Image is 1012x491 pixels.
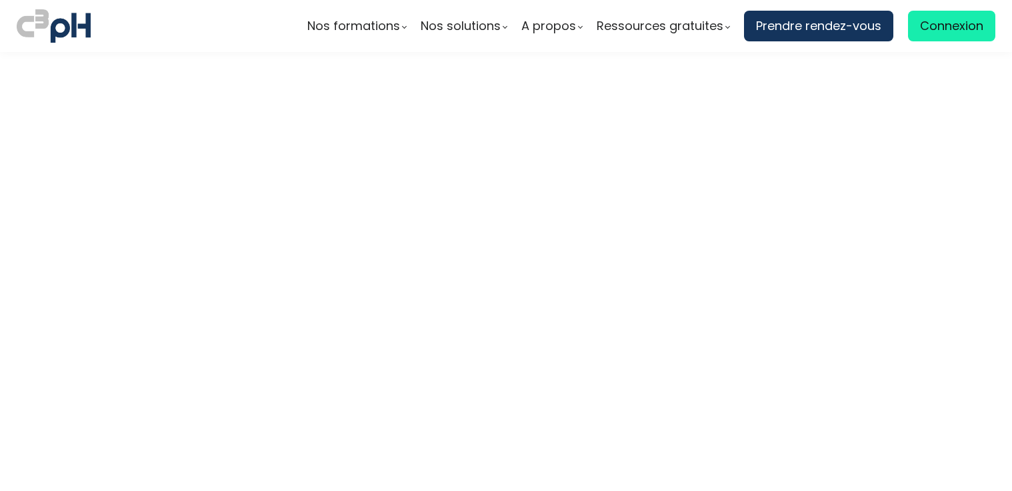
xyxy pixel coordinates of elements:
[307,16,400,36] span: Nos formations
[597,16,723,36] span: Ressources gratuites
[756,16,881,36] span: Prendre rendez-vous
[17,7,91,45] img: logo C3PH
[744,11,893,41] a: Prendre rendez-vous
[521,16,576,36] span: A propos
[920,16,983,36] span: Connexion
[908,11,995,41] a: Connexion
[421,16,501,36] span: Nos solutions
